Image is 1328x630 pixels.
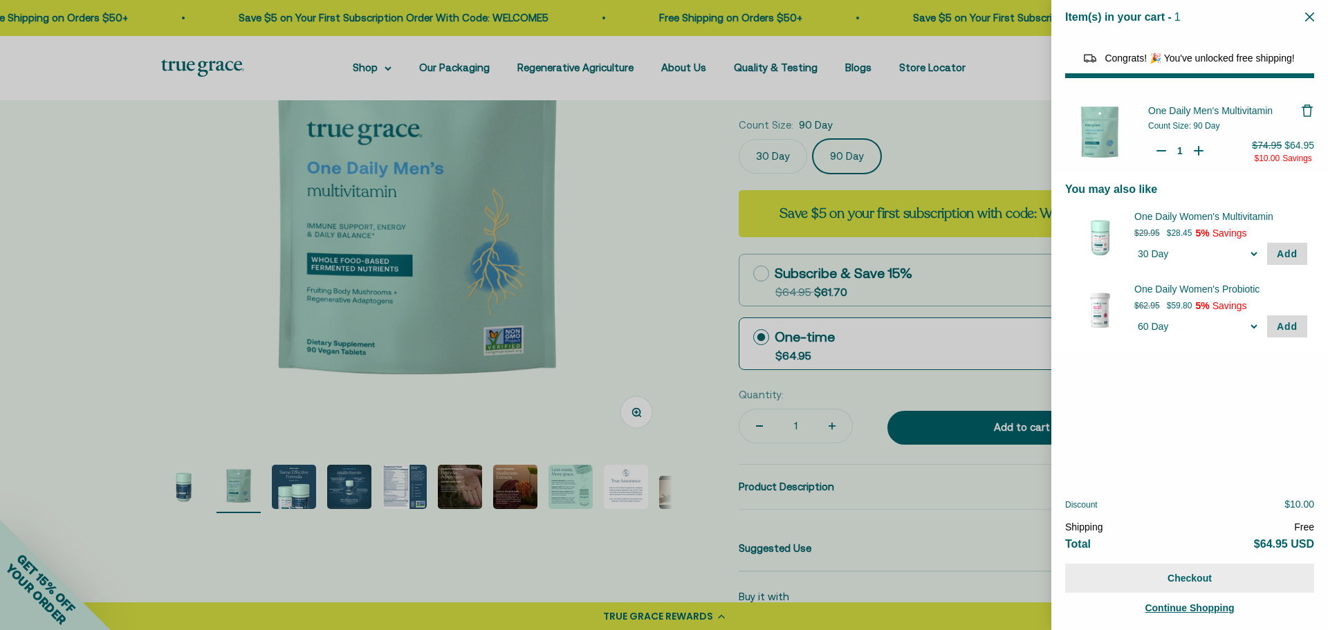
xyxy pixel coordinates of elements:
p: $28.45 [1167,226,1192,240]
div: One Daily Women's Probiotic [1134,282,1307,296]
span: Total [1065,538,1091,550]
img: 30 Day [1072,210,1127,265]
a: Continue Shopping [1065,600,1314,616]
div: One Daily Women's Multivitamin [1134,210,1307,223]
a: One Daily Men's Multivitamin [1148,104,1300,118]
span: Congrats! 🎉 You've unlocked free shipping! [1105,53,1294,64]
p: $62.95 [1134,299,1160,313]
input: Quantity for One Daily Men's Multivitamin [1173,144,1187,158]
button: Add [1267,243,1307,265]
span: 1 [1174,11,1181,23]
button: Checkout [1065,564,1314,593]
span: 5% [1195,300,1209,311]
img: One Daily Men&#39;s Multivitamin - 90 Day [1065,99,1134,168]
span: Add [1277,321,1298,332]
span: One Daily Women's Probiotic [1134,282,1290,296]
span: Shipping [1065,521,1103,532]
button: Close [1305,10,1314,24]
button: Add [1267,315,1307,337]
span: $64.95 [1284,140,1314,151]
span: Discount [1065,500,1098,510]
span: $64.95 USD [1254,538,1314,550]
p: $59.80 [1167,299,1192,313]
p: $29.95 [1134,226,1160,240]
span: $10.00 [1284,499,1314,510]
span: Count Size: 90 Day [1148,121,1219,131]
img: 60 Day [1072,282,1127,337]
span: One Daily Men's Multivitamin [1148,105,1273,116]
img: Reward bar icon image [1082,50,1098,66]
span: 5% [1195,228,1209,239]
span: Savings [1212,300,1247,311]
span: One Daily Women's Multivitamin [1134,210,1290,223]
span: $74.95 [1252,140,1282,151]
span: $10.00 [1254,154,1280,163]
span: Item(s) in your cart - [1065,11,1172,23]
span: Savings [1212,228,1247,239]
span: Continue Shopping [1145,602,1234,613]
span: You may also like [1065,183,1157,195]
span: Add [1277,248,1298,259]
span: Free [1294,521,1314,532]
span: Savings [1282,154,1312,163]
button: Remove One Daily Men's Multivitamin [1300,104,1314,118]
